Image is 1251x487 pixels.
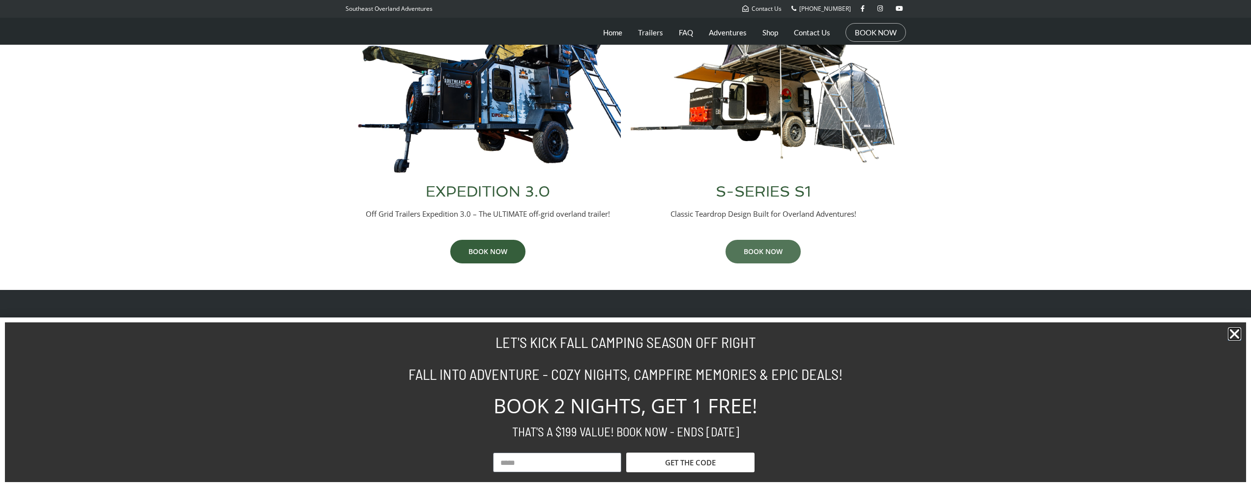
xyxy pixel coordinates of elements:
[762,20,778,45] a: Shop
[638,20,663,45] a: Trailers
[709,20,747,45] a: Adventures
[679,20,693,45] a: FAQ
[626,453,755,472] button: GET THE CODE
[665,459,716,466] span: GET THE CODE
[631,184,896,199] h3: S-SERIES S1
[603,20,622,45] a: Home
[631,209,896,219] p: Classic Teardrop Design Built for Overland Adventures!
[346,2,433,15] p: Southeast Overland Adventures
[355,209,621,219] p: Off Grid Trailers Expedition 3.0 – The ULTIMATE off-grid overland trailer!
[742,4,782,13] a: Contact Us
[794,20,830,45] a: Contact Us
[799,4,851,13] span: [PHONE_NUMBER]
[355,184,621,199] h3: EXPEDITION 3.0
[350,335,901,349] h2: LET'S KICK FALL CAMPING SEASON OFF RIGHT
[752,4,782,13] span: Contact Us
[726,240,801,263] a: BOOK NOW
[1228,327,1241,341] a: Close
[450,240,525,263] a: BOOK NOW
[855,28,897,37] a: BOOK NOW
[350,367,901,381] h2: FALL INTO ADVENTURE - COZY NIGHTS, CAMPFIRE MEMORIES & EPIC DEALS!
[350,396,901,416] h2: BOOK 2 NIGHTS, GET 1 FREE!
[350,426,901,438] h2: THAT'S A $199 VALUE! BOOK NOW - ENDS [DATE]
[791,4,851,13] a: [PHONE_NUMBER]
